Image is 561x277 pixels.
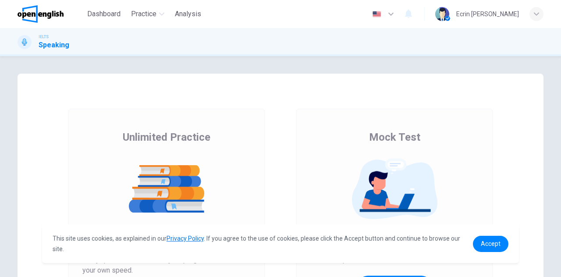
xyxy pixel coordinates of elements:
[456,9,519,19] div: Ecrin [PERSON_NAME]
[84,6,124,22] button: Dashboard
[18,5,64,23] img: OpenEnglish logo
[175,9,201,19] span: Analysis
[128,6,168,22] button: Practice
[42,224,519,263] div: cookieconsent
[87,9,121,19] span: Dashboard
[39,34,49,40] span: IELTS
[131,9,156,19] span: Practice
[123,130,210,144] span: Unlimited Practice
[473,236,508,252] a: dismiss cookie message
[18,5,84,23] a: OpenEnglish logo
[39,40,69,50] h1: Speaking
[371,11,382,18] img: en
[481,240,501,247] span: Accept
[53,235,460,252] span: This site uses cookies, as explained in our . If you agree to the use of cookies, please click th...
[435,7,449,21] img: Profile picture
[171,6,205,22] button: Analysis
[369,130,420,144] span: Mock Test
[167,235,204,242] a: Privacy Policy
